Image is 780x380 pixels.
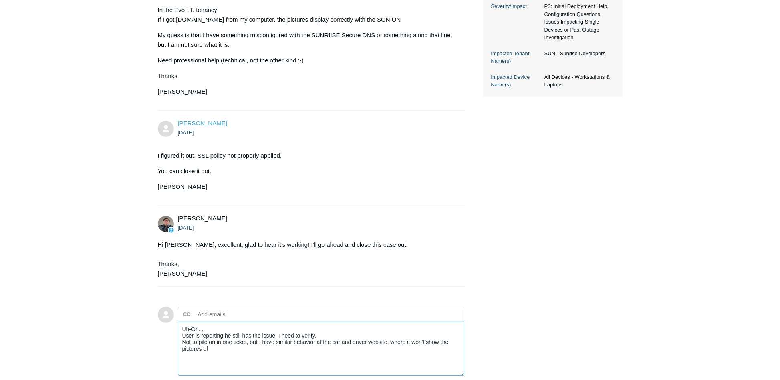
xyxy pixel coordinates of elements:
dt: Severity/Impact [491,2,540,10]
p: [PERSON_NAME] [158,87,457,96]
label: CC [183,308,191,320]
dt: Impacted Device Name(s) [491,73,540,89]
span: Matt Robinson [178,215,227,222]
p: In the Evo I.T. tenancy If I got [DOMAIN_NAME] from my computer, the pictures display correctly w... [158,5,457,24]
p: [PERSON_NAME] [158,182,457,192]
dd: All Devices - Workstations & Laptops [540,73,615,89]
textarea: Add your reply [178,322,465,376]
span: Christopher Sarkisian [178,120,227,126]
time: 09/05/2025, 11:37 [178,225,194,231]
p: My guess is that I have something misconfigured with the SUNRIISE Secure DNS or something along t... [158,30,457,50]
time: 09/05/2025, 11:36 [178,130,194,136]
div: Hi [PERSON_NAME], excellent, glad to hear it's working! I'll go ahead and close this case out. Th... [158,240,457,278]
p: I figured it out, SSL policy not properly applied. [158,151,457,160]
input: Add emails [195,308,281,320]
dt: Impacted Tenant Name(s) [491,50,540,65]
dd: SUN - Sunrise Developers [540,50,615,58]
p: Need professional help (technical, not the other kind :-) [158,56,457,65]
p: You can close it out. [158,166,457,176]
a: [PERSON_NAME] [178,120,227,126]
p: Thanks [158,71,457,81]
dd: P3: Initial Deployment Help, Configuration Questions, Issues Impacting Single Devices or Past Out... [540,2,615,42]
